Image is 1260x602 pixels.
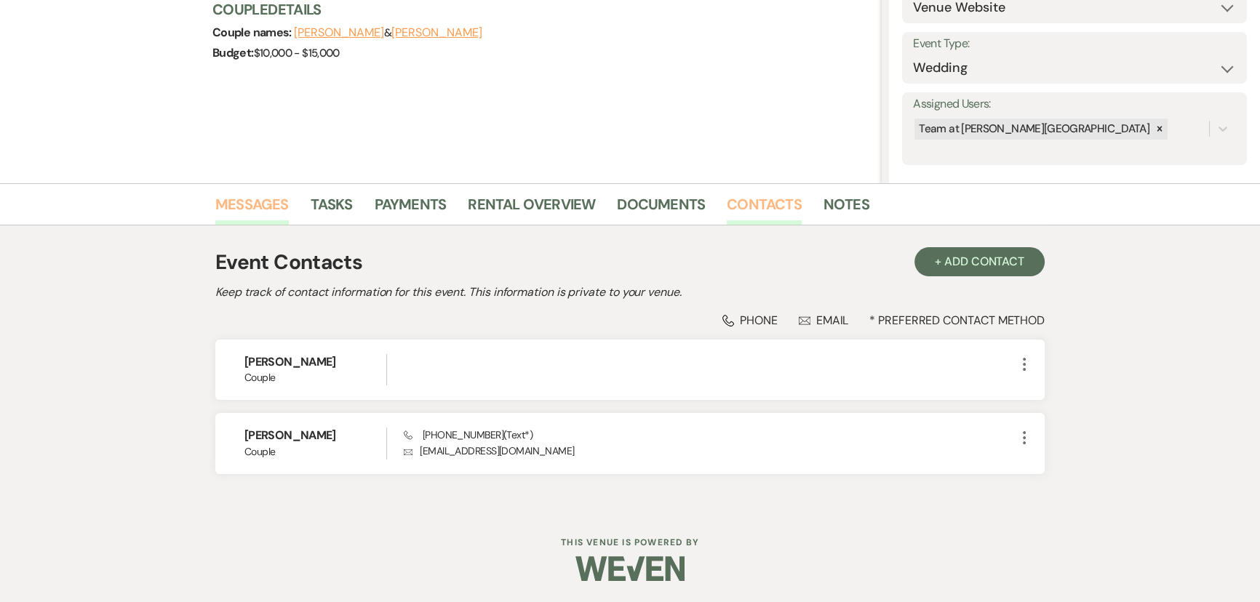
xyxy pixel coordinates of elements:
span: Budget: [212,45,254,60]
a: Messages [215,193,289,225]
label: Assigned Users: [913,94,1236,115]
button: [PERSON_NAME] [294,27,384,39]
div: Phone [722,313,778,328]
a: Rental Overview [468,193,595,225]
span: Couple names: [212,25,294,40]
span: & [294,25,482,40]
span: $10,000 - $15,000 [254,46,340,60]
button: [PERSON_NAME] [391,27,482,39]
img: Weven Logo [575,543,685,594]
div: Team at [PERSON_NAME][GEOGRAPHIC_DATA] [914,119,1152,140]
a: Contacts [727,193,802,225]
button: + Add Contact [914,247,1045,276]
label: Event Type: [913,33,1236,55]
span: Couple [244,370,386,385]
a: Notes [824,193,869,225]
h6: [PERSON_NAME] [244,428,386,444]
h6: [PERSON_NAME] [244,354,386,370]
div: * Preferred Contact Method [215,313,1045,328]
p: [EMAIL_ADDRESS][DOMAIN_NAME] [404,443,1016,459]
h1: Event Contacts [215,247,362,278]
h2: Keep track of contact information for this event. This information is private to your venue. [215,284,1045,301]
a: Tasks [311,193,353,225]
div: Email [799,313,849,328]
a: Documents [617,193,705,225]
span: Couple [244,444,386,459]
span: [PHONE_NUMBER] (Text*) [404,428,533,441]
a: Payments [375,193,447,225]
